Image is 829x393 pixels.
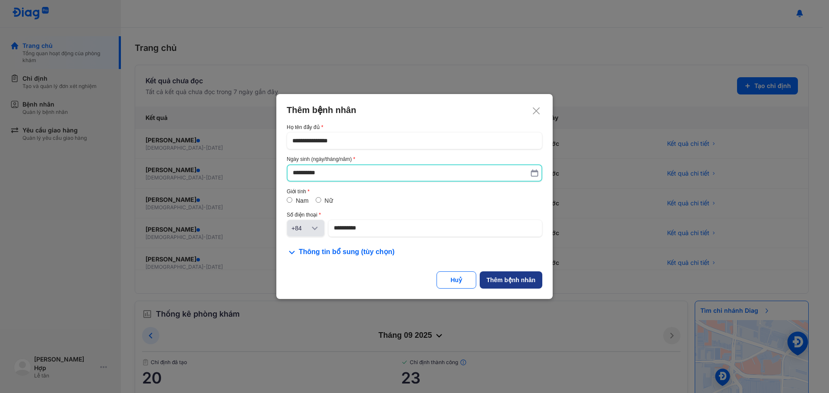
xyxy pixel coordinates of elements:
label: Nam [296,197,309,204]
div: Số điện thoại [287,212,542,218]
div: +84 [291,224,310,233]
button: Huỷ [437,271,476,289]
div: Họ tên đầy đủ [287,124,542,130]
div: Thêm bệnh nhân [487,276,535,284]
div: Giới tính [287,189,542,195]
button: Thêm bệnh nhân [480,271,542,289]
div: Ngày sinh (ngày/tháng/năm) [287,156,542,162]
label: Nữ [325,197,333,204]
div: Thêm bệnh nhân [287,104,542,116]
span: Thông tin bổ sung (tùy chọn) [299,247,395,258]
